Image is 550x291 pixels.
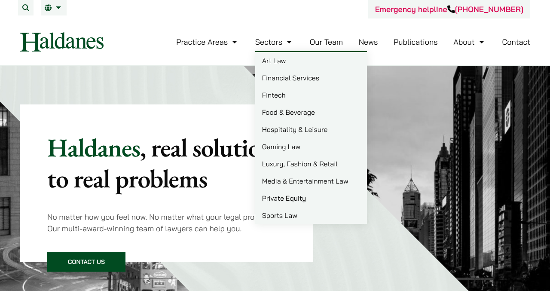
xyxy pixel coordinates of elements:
mark: , real solutions to real problems [47,131,283,195]
a: EN [45,4,63,11]
a: News [359,37,378,47]
img: Logo of Haldanes [20,32,104,52]
a: Contact Us [47,252,125,272]
a: Media & Entertainment Law [255,172,367,190]
a: Gaming Law [255,138,367,155]
a: Food & Beverage [255,104,367,121]
a: Fintech [255,86,367,104]
a: Sectors [255,37,294,47]
a: Publications [394,37,438,47]
a: Practice Areas [176,37,239,47]
a: Contact [502,37,530,47]
p: Haldanes [47,132,286,194]
a: About [453,37,486,47]
a: Luxury, Fashion & Retail [255,155,367,172]
a: Our Team [310,37,343,47]
a: Hospitality & Leisure [255,121,367,138]
a: Financial Services [255,69,367,86]
a: Sports Law [255,207,367,224]
p: No matter how you feel now. No matter what your legal problem is. Our multi-award-winning team of... [47,211,286,234]
a: Emergency helpline[PHONE_NUMBER] [375,4,523,14]
a: Private Equity [255,190,367,207]
a: Art Law [255,52,367,69]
